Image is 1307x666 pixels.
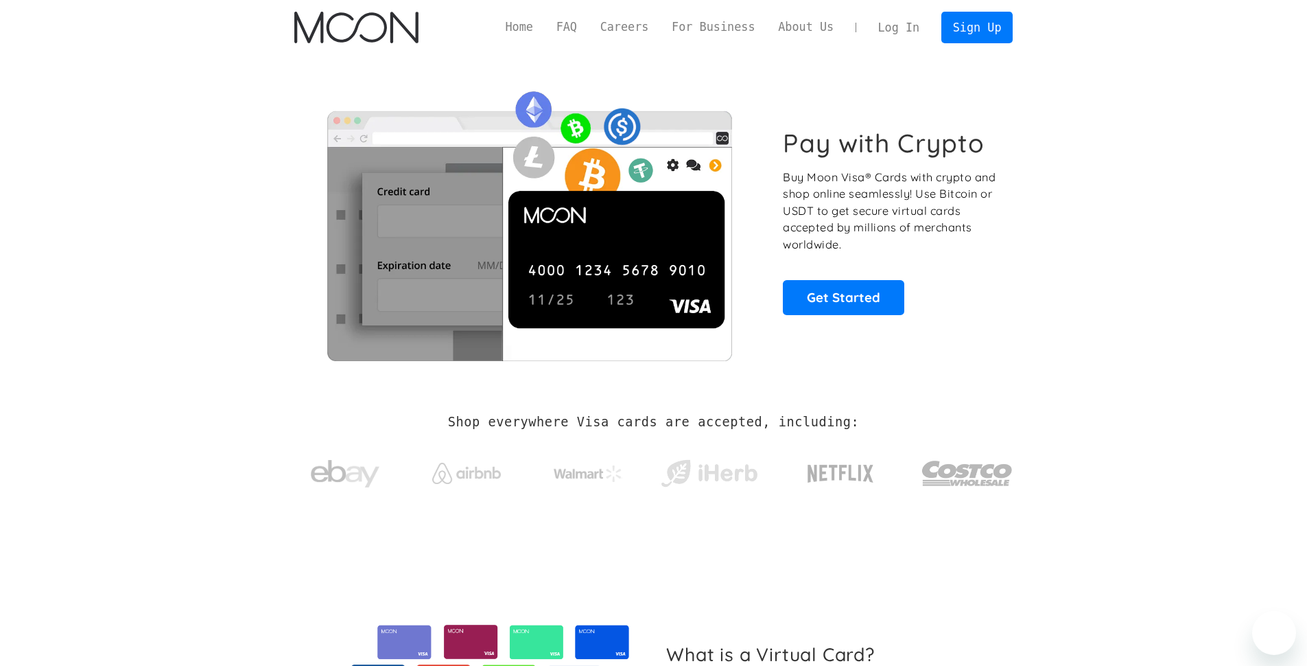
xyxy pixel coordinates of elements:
[779,443,902,498] a: Netflix
[294,12,419,43] a: home
[660,19,766,36] a: For Business
[537,452,639,489] a: Walmart
[921,448,1013,499] img: Costco
[806,457,875,491] img: Netflix
[783,128,985,159] h1: Pay with Crypto
[294,439,397,503] a: ebay
[415,449,517,491] a: Airbnb
[545,19,589,36] a: FAQ
[658,442,760,498] a: iHerb
[554,466,622,482] img: Walmart
[666,643,1002,665] h2: What is a Virtual Card?
[448,415,859,430] h2: Shop everywhere Visa cards are accepted, including:
[432,463,501,484] img: Airbnb
[941,12,1013,43] a: Sign Up
[311,452,379,496] img: ebay
[658,456,760,492] img: iHerb
[783,280,904,314] a: Get Started
[589,19,660,36] a: Careers
[766,19,845,36] a: About Us
[867,12,931,43] a: Log In
[1252,611,1296,655] iframe: Schaltfläche zum Öffnen des Messaging-Fensters
[294,82,764,360] img: Moon Cards let you spend your crypto anywhere Visa is accepted.
[783,169,998,253] p: Buy Moon Visa® Cards with crypto and shop online seamlessly! Use Bitcoin or USDT to get secure vi...
[494,19,545,36] a: Home
[294,12,419,43] img: Moon Logo
[921,434,1013,506] a: Costco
